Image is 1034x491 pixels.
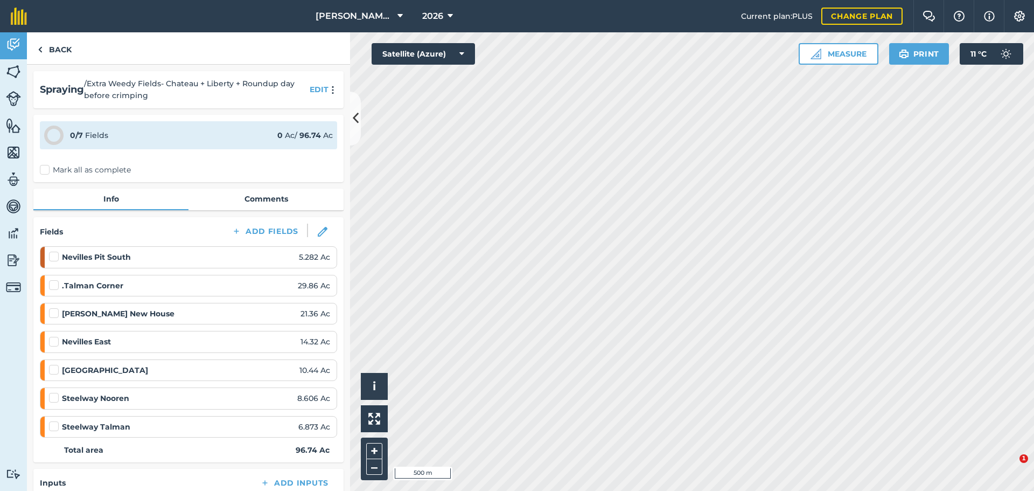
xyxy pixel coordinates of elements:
[741,10,813,22] span: Current plan : PLUS
[62,280,123,292] strong: .Talman Corner
[799,43,878,65] button: Measure
[297,392,330,404] span: 8.606 Ac
[62,364,148,376] strong: [GEOGRAPHIC_DATA]
[368,413,380,425] img: Four arrows, one pointing top left, one top right, one bottom right and the last bottom left
[301,336,330,348] span: 14.32 Ac
[223,224,307,239] button: Add Fields
[298,421,330,433] span: 6.873 Ac
[62,336,111,348] strong: Nevilles East
[6,469,21,479] img: svg+xml;base64,PD94bWwgdmVyc2lvbj0iMS4wIiBlbmNvZGluZz0idXRmLTgiPz4KPCEtLSBHZW5lcmF0b3I6IEFkb2JlIE...
[299,364,330,376] span: 10.44 Ac
[296,444,330,456] strong: 96.74 Ac
[6,280,21,295] img: svg+xml;base64,PD94bWwgdmVyc2lvbj0iMS4wIiBlbmNvZGluZz0idXRmLTgiPz4KPCEtLSBHZW5lcmF0b3I6IEFkb2JlIE...
[277,129,333,141] div: Ac / Ac
[361,373,388,400] button: i
[366,443,382,459] button: +
[811,49,821,59] img: Ruler icon
[64,444,103,456] strong: Total area
[821,8,903,25] a: Change plan
[373,379,376,393] span: i
[899,47,909,60] img: svg+xml;base64,PHN2ZyB4bWxucz0iaHR0cDovL3d3dy53My5vcmcvMjAwMC9zdmciIHdpZHRoPSIxOSIgaGVpZ2h0PSIyNC...
[277,130,283,140] strong: 0
[27,32,82,64] a: Back
[40,477,66,489] h4: Inputs
[62,308,174,320] strong: [PERSON_NAME] New House
[62,392,129,404] strong: Steelway Nooren
[301,308,330,320] span: 21.36 Ac
[318,227,327,237] img: svg+xml;base64,PHN2ZyB3aWR0aD0iMTgiIGhlaWdodD0iMTgiIHZpZXdCb3g9IjAgMCAxOCAxOCIgZmlsbD0ibm9uZSIgeG...
[326,86,339,94] img: svg+xml;base64,PHN2ZyB4bWxucz0iaHR0cDovL3d3dy53My5vcmcvMjAwMC9zdmciIHdpZHRoPSIyMCIgaGVpZ2h0PSIyNC...
[422,10,443,23] span: 2026
[6,144,21,161] img: svg+xml;base64,PHN2ZyB4bWxucz0iaHR0cDovL3d3dy53My5vcmcvMjAwMC9zdmciIHdpZHRoPSI1NiIgaGVpZ2h0PSI2MC...
[923,11,935,22] img: Two speech bubbles overlapping with the left bubble in the forefront
[953,11,966,22] img: A question mark icon
[6,198,21,215] img: svg+xml;base64,PD94bWwgdmVyc2lvbj0iMS4wIiBlbmNvZGluZz0idXRmLTgiPz4KPCEtLSBHZW5lcmF0b3I6IEFkb2JlIE...
[251,475,337,490] button: Add Inputs
[372,43,475,65] button: Satellite (Azure)
[11,8,27,25] img: fieldmargin Logo
[62,251,131,263] strong: Nevilles Pit South
[995,43,1017,65] img: svg+xml;base64,PD94bWwgdmVyc2lvbj0iMS4wIiBlbmNvZGluZz0idXRmLTgiPz4KPCEtLSBHZW5lcmF0b3I6IEFkb2JlIE...
[316,10,393,23] span: [PERSON_NAME] Family Farms
[6,117,21,134] img: svg+xml;base64,PHN2ZyB4bWxucz0iaHR0cDovL3d3dy53My5vcmcvMjAwMC9zdmciIHdpZHRoPSI1NiIgaGVpZ2h0PSI2MC...
[40,226,63,238] h4: Fields
[84,78,305,102] span: / Extra Weedy Fields- Chateau + Liberty + Roundup day before crimping
[70,130,83,140] strong: 0 / 7
[62,421,130,433] strong: Steelway Talman
[970,43,987,65] span: 11 ° C
[38,43,43,56] img: svg+xml;base64,PHN2ZyB4bWxucz0iaHR0cDovL3d3dy53My5vcmcvMjAwMC9zdmciIHdpZHRoPSI5IiBoZWlnaHQ9IjI0Ii...
[40,82,84,98] h2: Spraying
[6,171,21,188] img: svg+xml;base64,PD94bWwgdmVyc2lvbj0iMS4wIiBlbmNvZGluZz0idXRmLTgiPz4KPCEtLSBHZW5lcmF0b3I6IEFkb2JlIE...
[40,164,131,176] label: Mark all as complete
[6,252,21,268] img: svg+xml;base64,PD94bWwgdmVyc2lvbj0iMS4wIiBlbmNvZGluZz0idXRmLTgiPz4KPCEtLSBHZW5lcmF0b3I6IEFkb2JlIE...
[70,129,108,141] div: Fields
[298,280,330,292] span: 29.86 Ac
[299,130,321,140] strong: 96.74
[984,10,995,23] img: svg+xml;base64,PHN2ZyB4bWxucz0iaHR0cDovL3d3dy53My5vcmcvMjAwMC9zdmciIHdpZHRoPSIxNyIgaGVpZ2h0PSIxNy...
[6,91,21,106] img: svg+xml;base64,PD94bWwgdmVyc2lvbj0iMS4wIiBlbmNvZGluZz0idXRmLTgiPz4KPCEtLSBHZW5lcmF0b3I6IEFkb2JlIE...
[366,459,382,475] button: –
[299,251,330,263] span: 5.282 Ac
[889,43,949,65] button: Print
[997,454,1023,480] iframe: Intercom live chat
[33,189,188,209] a: Info
[960,43,1023,65] button: 11 °C
[1019,454,1028,463] span: 1
[6,225,21,241] img: svg+xml;base64,PD94bWwgdmVyc2lvbj0iMS4wIiBlbmNvZGluZz0idXRmLTgiPz4KPCEtLSBHZW5lcmF0b3I6IEFkb2JlIE...
[188,189,344,209] a: Comments
[310,84,329,95] button: EDIT
[1013,11,1026,22] img: A cog icon
[6,37,21,53] img: svg+xml;base64,PD94bWwgdmVyc2lvbj0iMS4wIiBlbmNvZGluZz0idXRmLTgiPz4KPCEtLSBHZW5lcmF0b3I6IEFkb2JlIE...
[6,64,21,80] img: svg+xml;base64,PHN2ZyB4bWxucz0iaHR0cDovL3d3dy53My5vcmcvMjAwMC9zdmciIHdpZHRoPSI1NiIgaGVpZ2h0PSI2MC...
